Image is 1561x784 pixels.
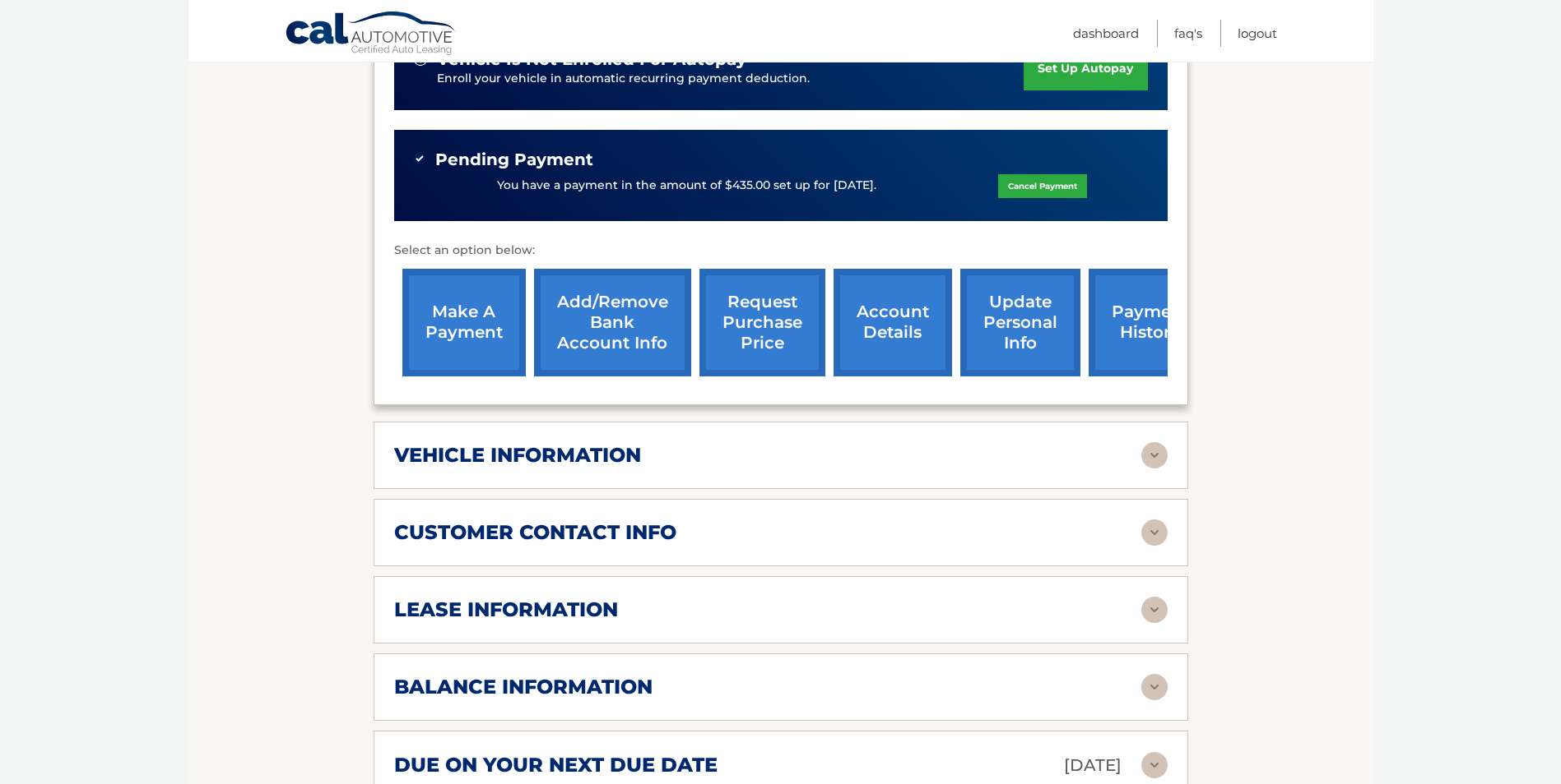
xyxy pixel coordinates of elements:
[1141,674,1168,700] img: accordion-rest.svg
[394,753,718,777] h2: due on your next due date
[1238,20,1277,47] a: Logout
[394,241,1168,261] p: Select an option below:
[998,174,1087,198] a: Cancel Payment
[1064,751,1122,780] p: [DATE]
[1141,597,1168,623] img: accordion-rest.svg
[534,269,691,376] a: Add/Remove bank account info
[394,675,653,699] h2: balance information
[394,597,618,622] h2: lease information
[1141,442,1168,468] img: accordion-rest.svg
[834,269,952,376] a: account details
[1089,269,1212,376] a: payment history
[437,70,1024,88] p: Enroll your vehicle in automatic recurring payment deduction.
[394,443,641,468] h2: vehicle information
[497,177,876,195] p: You have a payment in the amount of $435.00 set up for [DATE].
[285,11,458,58] a: Cal Automotive
[1073,20,1139,47] a: Dashboard
[402,269,526,376] a: make a payment
[414,153,425,164] img: check-green.svg
[435,150,593,170] span: Pending Payment
[1141,752,1168,778] img: accordion-rest.svg
[1141,519,1168,546] img: accordion-rest.svg
[394,520,676,545] h2: customer contact info
[1174,20,1202,47] a: FAQ's
[960,269,1080,376] a: update personal info
[1024,47,1147,90] a: set up autopay
[699,269,825,376] a: request purchase price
